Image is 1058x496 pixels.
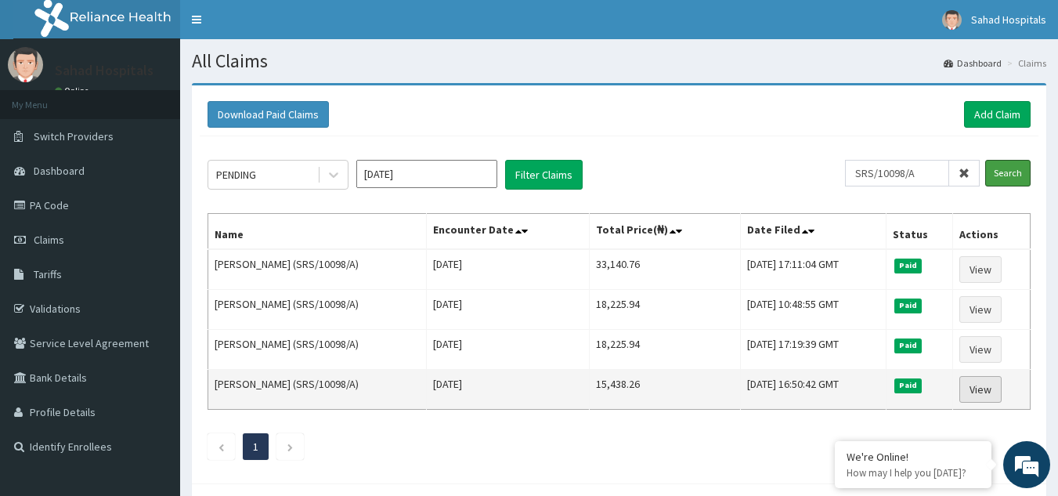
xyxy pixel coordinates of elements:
th: Total Price(₦) [589,214,740,250]
button: Filter Claims [505,160,583,190]
input: Search by HMO ID [845,160,949,186]
img: d_794563401_company_1708531726252_794563401 [29,78,63,118]
a: Page 1 is your current page [253,440,258,454]
div: Chat with us now [81,88,263,108]
th: Date Filed [740,214,886,250]
td: [PERSON_NAME] (SRS/10098/A) [208,330,427,370]
div: PENDING [216,167,256,183]
div: Minimize live chat window [257,8,294,45]
a: Online [55,85,92,96]
button: Download Paid Claims [208,101,329,128]
span: Claims [34,233,64,247]
span: Dashboard [34,164,85,178]
input: Select Month and Year [356,160,497,188]
span: We're online! [91,148,216,306]
a: View [959,256,1002,283]
span: Paid [894,339,923,353]
a: View [959,336,1002,363]
td: [DATE] 17:11:04 GMT [740,249,886,290]
img: User Image [942,10,962,30]
a: View [959,296,1002,323]
td: [DATE] 17:19:39 GMT [740,330,886,370]
td: [DATE] [426,249,589,290]
td: 18,225.94 [589,330,740,370]
div: We're Online! [847,450,980,464]
span: Paid [894,259,923,273]
input: Search [985,160,1031,186]
p: How may I help you today? [847,466,980,480]
td: [DATE] [426,370,589,410]
td: 18,225.94 [589,290,740,330]
td: 15,438.26 [589,370,740,410]
a: Add Claim [964,101,1031,128]
span: Paid [894,378,923,393]
span: Switch Providers [34,129,114,143]
td: [PERSON_NAME] (SRS/10098/A) [208,290,427,330]
td: [DATE] [426,290,589,330]
a: Next page [287,440,294,454]
td: [DATE] 16:50:42 GMT [740,370,886,410]
td: 33,140.76 [589,249,740,290]
p: Sahad Hospitals [55,63,153,78]
th: Actions [953,214,1031,250]
th: Status [886,214,953,250]
li: Claims [1003,56,1046,70]
img: User Image [8,47,43,82]
textarea: Type your message and hit 'Enter' [8,330,298,385]
span: Sahad Hospitals [971,13,1046,27]
span: Paid [894,299,923,313]
td: [DATE] [426,330,589,370]
td: [PERSON_NAME] (SRS/10098/A) [208,370,427,410]
td: [DATE] 10:48:55 GMT [740,290,886,330]
span: Tariffs [34,267,62,281]
a: Previous page [218,440,225,454]
th: Name [208,214,427,250]
td: [PERSON_NAME] (SRS/10098/A) [208,249,427,290]
th: Encounter Date [426,214,589,250]
a: Dashboard [944,56,1002,70]
h1: All Claims [192,51,1046,71]
a: View [959,376,1002,403]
